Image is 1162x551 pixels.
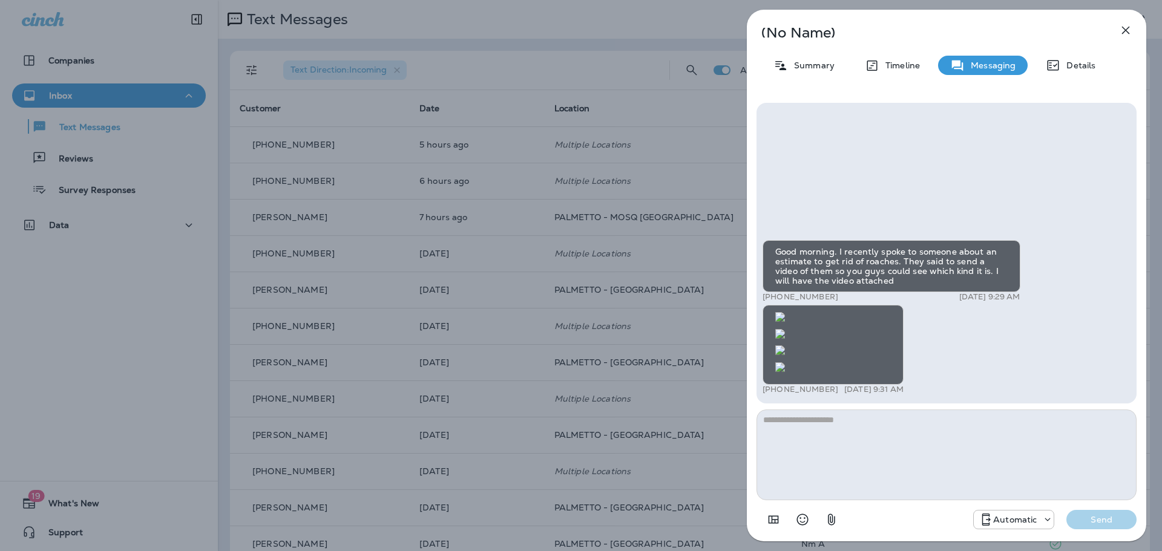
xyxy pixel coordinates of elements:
div: Good morning. I recently spoke to someone about an estimate to get rid of roaches. They said to s... [763,240,1020,292]
p: Summary [788,60,835,70]
p: Automatic [993,515,1037,524]
img: twilio-download [775,329,785,339]
p: [PHONE_NUMBER] [763,292,838,302]
button: Add in a premade template [761,507,786,532]
p: [DATE] 9:31 AM [844,385,904,394]
button: Select an emoji [790,507,815,532]
p: Messaging [965,60,1016,70]
p: Timeline [879,60,920,70]
p: (No Name) [761,28,1092,37]
p: [PHONE_NUMBER] [763,385,838,394]
p: [DATE] 9:29 AM [959,292,1020,302]
img: twilio-download [775,312,785,322]
img: twilio-download [775,362,785,372]
img: twilio-download [775,345,785,355]
p: Details [1060,60,1095,70]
